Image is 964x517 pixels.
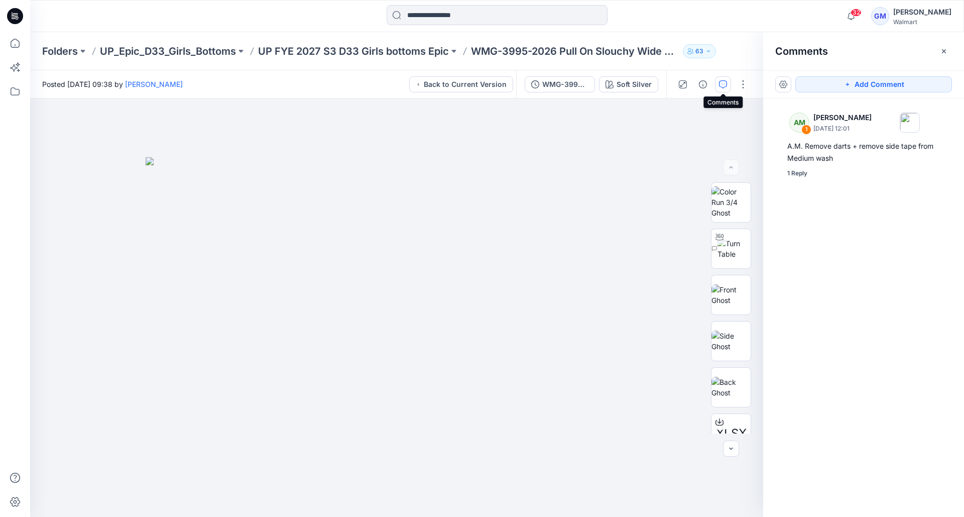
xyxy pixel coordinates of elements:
button: 63 [683,44,716,58]
img: Turn Table [717,238,751,259]
button: Soft Silver [599,76,658,92]
button: Add Comment [795,76,952,92]
a: UP FYE 2027 S3 D33 Girls bottoms Epic [258,44,449,58]
a: UP_Epic_D33_Girls_Bottoms [100,44,236,58]
button: Back to Current Version [409,76,513,92]
div: 1 Reply [787,168,807,178]
button: WMG-3995-2026 Pull On Slouchy Wide Leg_Full Colorway [525,76,595,92]
a: Folders [42,44,78,58]
a: [PERSON_NAME] [125,80,183,88]
div: Soft Silver [617,79,652,90]
p: [PERSON_NAME] [813,112,872,124]
div: GM [871,7,889,25]
div: Walmart [893,18,951,26]
div: [PERSON_NAME] [893,6,951,18]
span: 32 [851,9,862,17]
span: Posted [DATE] 09:38 by [42,79,183,89]
p: 63 [695,46,703,57]
img: Side Ghost [711,331,751,352]
div: AM [789,113,809,133]
img: Back Ghost [711,377,751,398]
img: Front Ghost [711,284,751,305]
img: Color Run 3/4 Ghost [711,186,751,218]
button: Details [695,76,711,92]
span: XLSX [716,425,747,443]
div: A.M. Remove darts + remove side tape from Medium wash [787,140,940,164]
h2: Comments [775,45,828,57]
p: WMG-3995-2026 Pull On Slouchy Wide Leg [471,44,679,58]
div: WMG-3995-2026 Pull On Slouchy Wide Leg_Full Colorway [542,79,588,90]
p: [DATE] 12:01 [813,124,872,134]
div: 1 [801,125,811,135]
